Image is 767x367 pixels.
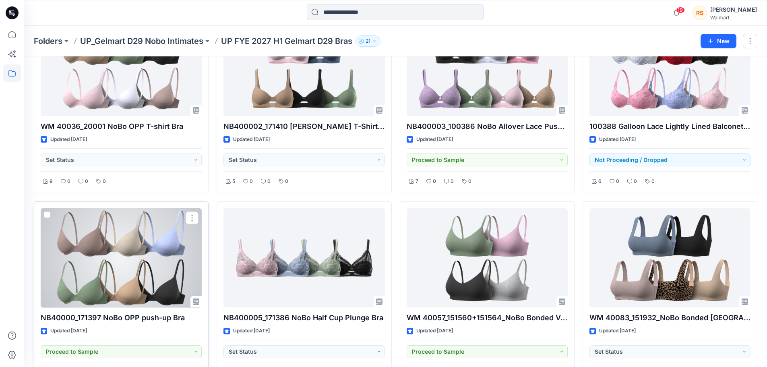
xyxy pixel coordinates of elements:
[221,35,352,47] p: UP FYE 2027 H1 Gelmart D29 Bras
[34,35,62,47] a: Folders
[103,177,106,186] p: 0
[41,17,202,116] a: WM 40036_20001 NoBo OPP T-shirt Bra
[407,312,568,323] p: WM 40057_151560+151564_NoBo Bonded Voop Bra
[589,208,750,308] a: WM 40083_151932_NoBo Bonded Cradle Square Nk Bra
[416,135,453,144] p: Updated [DATE]
[710,5,757,15] div: [PERSON_NAME]
[598,177,602,186] p: 6
[67,177,70,186] p: 0
[693,6,707,20] div: RS
[589,312,750,323] p: WM 40083_151932_NoBo Bonded [GEOGRAPHIC_DATA] Nk Bra
[468,177,471,186] p: 0
[50,135,87,144] p: Updated [DATE]
[41,121,202,132] p: WM 40036_20001 NoBo OPP T-shirt Bra
[50,327,87,335] p: Updated [DATE]
[701,34,736,48] button: New
[710,15,757,21] div: Walmart
[356,35,380,47] button: 21
[223,312,385,323] p: NB400005_171386 NoBo Half Cup Plunge Bra
[41,312,202,323] p: NB40000_171397 NoBo OPP push-up Bra
[416,327,453,335] p: Updated [DATE]
[250,177,253,186] p: 0
[223,17,385,116] a: NB400002_171410 NoBo Mirofiber Demi T-Shirt Bra
[416,177,418,186] p: 7
[407,121,568,132] p: NB400003_100386 NoBo Allover Lace Pushup Bra
[232,177,235,186] p: 5
[50,177,53,186] p: 9
[589,121,750,132] p: 100388 Galloon Lace Lightly Lined Balconette Sugarcup
[589,17,750,116] a: 100388 Galloon Lace Lightly Lined Balconette Sugarcup
[599,135,636,144] p: Updated [DATE]
[599,327,636,335] p: Updated [DATE]
[407,208,568,308] a: WM 40057_151560+151564_NoBo Bonded Voop Bra
[433,177,436,186] p: 0
[267,177,271,186] p: 0
[366,37,370,46] p: 21
[616,177,619,186] p: 0
[223,121,385,132] p: NB400002_171410 [PERSON_NAME] T-Shirt Bra
[451,177,454,186] p: 0
[407,17,568,116] a: NB400003_100386 NoBo Allover Lace Pushup Bra
[233,327,270,335] p: Updated [DATE]
[676,7,685,13] span: 19
[285,177,288,186] p: 0
[233,135,270,144] p: Updated [DATE]
[85,177,88,186] p: 0
[80,35,203,47] a: UP_Gelmart D29 Nobo Intimates
[223,208,385,308] a: NB400005_171386 NoBo Half Cup Plunge Bra
[41,208,202,308] a: NB40000_171397 NoBo OPP push-up Bra
[634,177,637,186] p: 0
[651,177,655,186] p: 0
